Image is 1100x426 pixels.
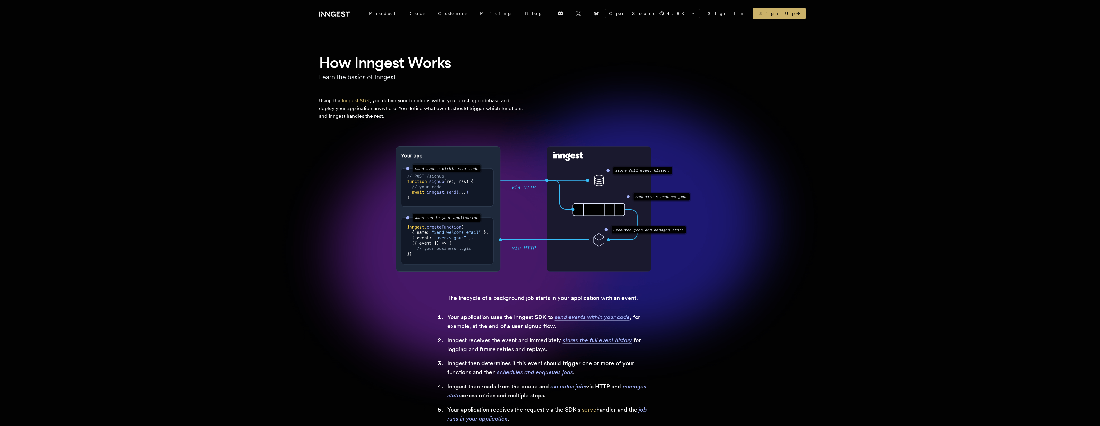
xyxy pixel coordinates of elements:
span: Open Source [609,10,656,17]
p: The lifecycle of a background job starts in your application with an event. [447,293,653,302]
a: Sign Up [753,8,806,19]
text: Store full event history [615,169,670,173]
a: serve [582,406,596,413]
span: stores the full event history [563,337,632,343]
a: Docs [402,8,432,19]
a: Sign In [708,10,745,17]
a: Customers [432,8,474,19]
span: executes jobs [550,383,586,390]
span: 4.8 K [667,10,688,17]
li: Inngest receives the event and immediately for logging and future retries and replays. [447,336,653,354]
div: Product [363,8,402,19]
text: Jobs run in your application [415,216,478,221]
a: Discord [553,8,568,19]
span: job runs in your application [447,406,647,422]
text: Executes jobs and manages state [613,228,683,232]
li: Your application receives the request via the SDK's handler and the . [447,405,653,423]
p: Using the , you define your functions within your existing codebase and deploy your application a... [319,97,524,120]
p: Learn the basics of Inngest [319,73,781,82]
li: Inngest then determines if this event should trigger one or more of your functions and then . [447,359,653,377]
text: Schedule & enqueue jobs [635,195,687,199]
li: Your application uses the Inngest SDK to , for example, at the end of a user signup flow. [447,313,653,331]
a: X [571,8,585,19]
span: send events within your code [555,314,630,320]
a: Blog [519,8,550,19]
h1: How Inngest Works [319,53,781,73]
li: Inngest then reads from the queue and via HTTP and across retries and multiple steps. [447,382,653,400]
text: Send events within your code [415,167,478,171]
a: Inngest SDK [342,98,370,104]
a: Bluesky [589,8,603,19]
span: schedules and enqueues jobs [497,369,573,376]
a: Pricing [474,8,519,19]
